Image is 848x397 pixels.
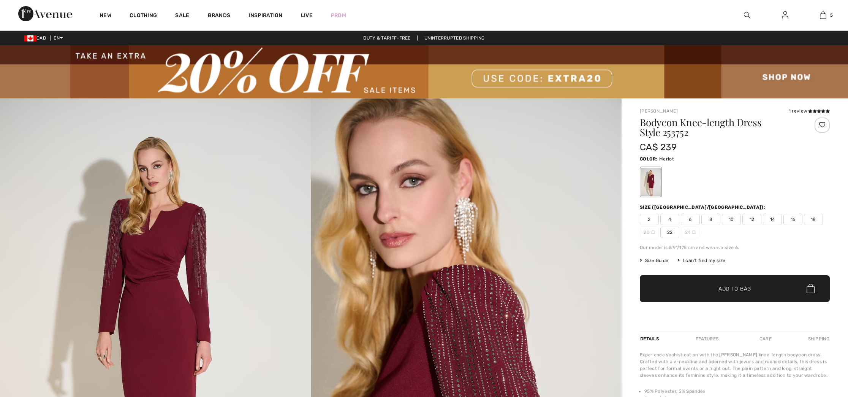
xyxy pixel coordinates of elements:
[640,351,830,379] div: Experience sophistication with the [PERSON_NAME] knee-length bodycon dress. Crafted with a v-neck...
[763,214,782,225] span: 14
[640,257,668,264] span: Size Guide
[804,11,842,20] a: 5
[100,12,111,20] a: New
[644,388,830,395] li: 95% Polyester, 5% Spandex
[820,11,826,20] img: My Bag
[753,332,778,346] div: Care
[660,227,679,238] span: 22
[24,35,49,41] span: CAD
[640,204,767,211] div: Size ([GEOGRAPHIC_DATA]/[GEOGRAPHIC_DATA]):
[248,12,282,20] span: Inspiration
[681,227,700,238] span: 24
[130,12,157,20] a: Clothing
[640,244,830,251] div: Our model is 5'9"/175 cm and wears a size 6.
[807,284,815,294] img: Bag.svg
[804,214,823,225] span: 18
[640,332,661,346] div: Details
[640,156,658,162] span: Color:
[24,35,36,41] img: Canadian Dollar
[776,11,794,20] a: Sign In
[651,230,655,234] img: ring-m.svg
[208,12,231,20] a: Brands
[640,108,678,114] a: [PERSON_NAME]
[742,214,761,225] span: 12
[789,108,830,114] div: 1 review
[689,332,725,346] div: Features
[722,214,741,225] span: 10
[692,230,696,234] img: ring-m.svg
[677,257,725,264] div: I can't find my size
[640,214,659,225] span: 2
[641,168,661,196] div: Merlot
[640,227,659,238] span: 20
[681,214,700,225] span: 6
[301,11,313,19] a: Live
[782,11,788,20] img: My Info
[54,35,63,41] span: EN
[718,284,751,292] span: Add to Bag
[640,118,798,137] h1: Bodycon Knee-length Dress Style 253752
[18,6,72,21] img: 1ère Avenue
[830,12,833,19] span: 5
[660,214,679,225] span: 4
[640,142,677,152] span: CA$ 239
[701,214,720,225] span: 8
[783,214,802,225] span: 16
[331,11,346,19] a: Prom
[175,12,189,20] a: Sale
[640,275,830,302] button: Add to Bag
[744,11,750,20] img: search the website
[659,156,674,162] span: Merlot
[806,332,830,346] div: Shipping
